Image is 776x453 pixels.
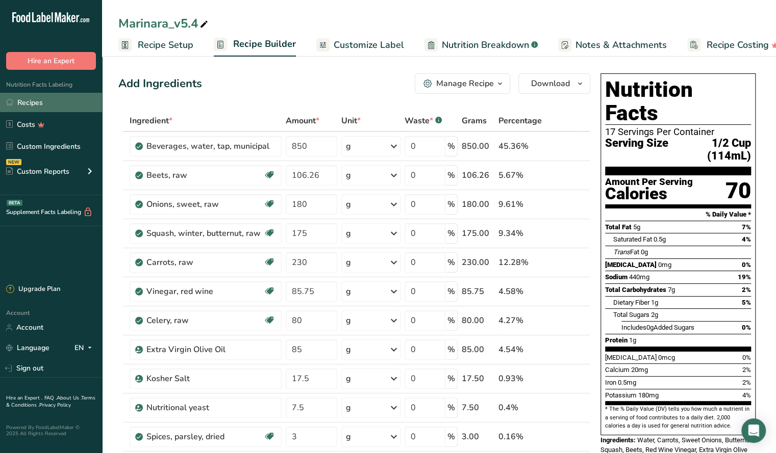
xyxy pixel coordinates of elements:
[658,261,671,269] span: 0mg
[233,37,296,51] span: Recipe Builder
[462,372,494,385] div: 17.50
[498,115,542,127] span: Percentage
[424,34,538,57] a: Nutrition Breakdown
[742,261,751,269] span: 0%
[605,137,668,162] span: Serving Size
[613,248,639,256] span: Fat
[651,299,658,306] span: 1g
[613,311,649,318] span: Total Sugars
[605,261,657,269] span: [MEDICAL_DATA]
[146,198,263,210] div: Onions, sweet, raw
[646,324,654,331] span: 0g
[462,115,487,127] span: Grams
[658,354,675,361] span: 0mcg
[605,379,616,386] span: Iron
[316,34,404,57] a: Customize Label
[6,339,49,357] a: Language
[462,402,494,414] div: 7.50
[346,372,351,385] div: g
[146,285,263,298] div: Vinegar, red wine
[346,402,351,414] div: g
[286,115,319,127] span: Amount
[498,343,542,356] div: 4.54%
[462,314,494,327] div: 80.00
[605,208,751,221] section: % Daily Value *
[605,366,630,374] span: Calcium
[6,394,95,409] a: Terms & Conditions .
[498,372,542,385] div: 0.93%
[518,73,590,94] button: Download
[605,177,693,187] div: Amount Per Serving
[346,198,351,210] div: g
[346,285,351,298] div: g
[74,342,96,354] div: EN
[742,379,751,386] span: 2%
[39,402,71,409] a: Privacy Policy
[738,273,751,281] span: 19%
[462,227,494,239] div: 175.00
[742,391,751,399] span: 4%
[668,137,751,162] span: 1/2 Cup (114mL)
[118,75,202,92] div: Add Ingredients
[605,186,693,201] div: Calories
[334,38,404,52] span: Customize Label
[346,227,351,239] div: g
[498,285,542,298] div: 4.58%
[118,34,193,57] a: Recipe Setup
[641,248,648,256] span: 0g
[741,418,766,443] div: Open Intercom Messenger
[742,286,751,294] span: 2%
[498,169,542,181] div: 5.67%
[651,311,658,318] span: 2g
[346,314,351,327] div: g
[742,324,751,331] span: 0%
[498,140,542,152] div: 45.36%
[654,235,666,243] span: 0.5g
[725,177,751,204] div: 70
[346,169,351,181] div: g
[138,38,193,52] span: Recipe Setup
[605,78,751,125] h1: Nutrition Facts
[57,394,81,402] a: About Us .
[462,343,494,356] div: 85.00
[742,299,751,306] span: 5%
[668,286,675,294] span: 7g
[6,424,96,437] div: Powered By FoodLabelMaker © 2025 All Rights Reserved
[130,115,172,127] span: Ingredient
[742,235,751,243] span: 4%
[146,227,263,239] div: Squash, winter, butternut, raw
[633,223,640,231] span: 5g
[498,256,542,269] div: 12.28%
[462,169,494,181] div: 106.26
[118,14,210,33] div: Marinara_v5.4
[405,115,442,127] div: Waste
[6,394,42,402] a: Hire an Expert .
[629,273,649,281] span: 440mg
[605,127,751,137] div: 17 Servings Per Container
[346,431,351,443] div: g
[346,343,351,356] div: g
[214,33,296,57] a: Recipe Builder
[605,223,632,231] span: Total Fat
[436,77,494,90] div: Manage Recipe
[498,198,542,210] div: 9.61%
[462,285,494,298] div: 85.75
[498,227,542,239] div: 9.34%
[442,38,529,52] span: Nutrition Breakdown
[558,34,667,57] a: Notes & Attachments
[7,200,22,206] div: BETA
[146,140,274,152] div: Beverages, water, tap, municipal
[613,248,630,256] i: Trans
[415,73,510,94] button: Manage Recipe
[146,343,274,356] div: Extra Virgin Olive Oil
[605,286,666,294] span: Total Carbohydrates
[621,324,694,331] span: Includes Added Sugars
[462,256,494,269] div: 230.00
[44,394,57,402] a: FAQ .
[146,256,263,269] div: Carrots, raw
[462,140,494,152] div: 850.00
[462,431,494,443] div: 3.00
[6,284,60,295] div: Upgrade Plan
[613,235,652,243] span: Saturated Fat
[575,38,667,52] span: Notes & Attachments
